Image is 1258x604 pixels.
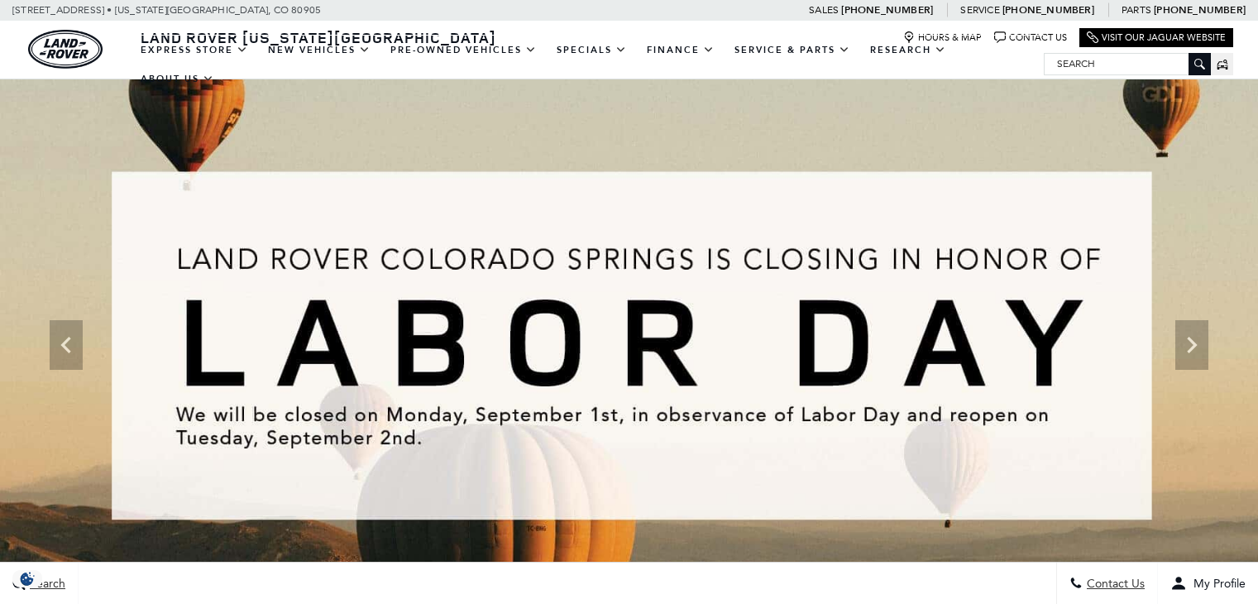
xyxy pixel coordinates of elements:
[841,3,933,17] a: [PHONE_NUMBER]
[1158,563,1258,604] button: Open user profile menu
[960,4,999,16] span: Service
[547,36,637,65] a: Specials
[903,31,982,44] a: Hours & Map
[50,320,83,370] div: Previous
[8,570,46,587] img: Opt-Out Icon
[1087,31,1226,44] a: Visit Our Jaguar Website
[131,36,258,65] a: EXPRESS STORE
[131,27,506,47] a: Land Rover [US_STATE][GEOGRAPHIC_DATA]
[1187,577,1246,591] span: My Profile
[28,30,103,69] img: Land Rover
[28,30,103,69] a: land-rover
[725,36,860,65] a: Service & Parts
[141,27,496,47] span: Land Rover [US_STATE][GEOGRAPHIC_DATA]
[1175,320,1208,370] div: Next
[131,65,224,93] a: About Us
[131,36,1044,93] nav: Main Navigation
[1122,4,1151,16] span: Parts
[994,31,1067,44] a: Contact Us
[860,36,956,65] a: Research
[809,4,839,16] span: Sales
[637,36,725,65] a: Finance
[1002,3,1094,17] a: [PHONE_NUMBER]
[1083,577,1145,591] span: Contact Us
[1045,54,1210,74] input: Search
[1154,3,1246,17] a: [PHONE_NUMBER]
[380,36,547,65] a: Pre-Owned Vehicles
[8,570,46,587] section: Click to Open Cookie Consent Modal
[258,36,380,65] a: New Vehicles
[12,4,321,16] a: [STREET_ADDRESS] • [US_STATE][GEOGRAPHIC_DATA], CO 80905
